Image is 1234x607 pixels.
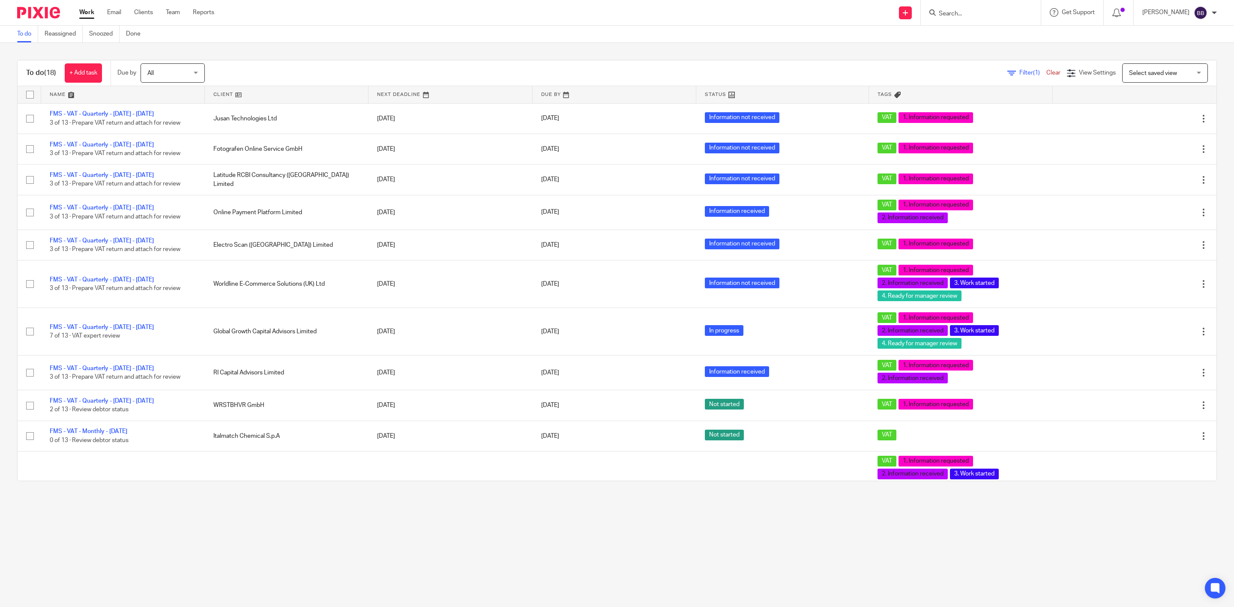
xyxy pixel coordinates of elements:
[193,8,214,17] a: Reports
[1194,6,1207,20] img: svg%3E
[50,150,180,156] span: 3 of 13 · Prepare VAT return and attach for review
[878,360,896,371] span: VAT
[205,308,368,356] td: Global Growth Capital Advisors Limited
[705,143,779,153] span: Information not received
[368,230,532,260] td: [DATE]
[705,430,744,440] span: Not started
[878,456,896,466] span: VAT
[107,8,121,17] a: Email
[899,200,973,210] span: 1. Information requested
[1062,9,1095,15] span: Get Support
[205,452,368,525] td: Italmatch UK Limited
[205,260,368,308] td: Worldline E-Commerce Solutions (UK) Ltd
[368,260,532,308] td: [DATE]
[205,356,368,390] td: RI Capital Advisors Limited
[50,333,120,339] span: 7 of 13 · VAT expert review
[126,26,147,42] a: Done
[205,164,368,195] td: Latitude RCBI Consultancy ([GEOGRAPHIC_DATA]) Limited
[705,366,769,377] span: Information received
[878,212,948,223] span: 2. Information received
[878,143,896,153] span: VAT
[205,103,368,134] td: Jusan Technologies Ltd
[541,329,559,335] span: [DATE]
[899,173,973,184] span: 1. Information requested
[950,278,999,288] span: 3. Work started
[878,290,961,301] span: 4. Ready for manager review
[1033,70,1040,76] span: (1)
[705,239,779,249] span: Information not received
[89,26,120,42] a: Snoozed
[878,265,896,275] span: VAT
[899,399,973,410] span: 1. Information requested
[147,70,154,76] span: All
[17,7,60,18] img: Pixie
[205,195,368,230] td: Online Payment Platform Limited
[50,437,129,443] span: 0 of 13 · Review debtor status
[938,10,1015,18] input: Search
[368,356,532,390] td: [DATE]
[205,134,368,164] td: Fotografen Online Service GmbH
[541,116,559,122] span: [DATE]
[205,390,368,421] td: WRSTBHVR GmbH
[878,239,896,249] span: VAT
[205,421,368,451] td: Italmatch Chemical S.p.A
[50,120,180,126] span: 3 of 13 · Prepare VAT return and attach for review
[1046,70,1060,76] a: Clear
[50,142,154,148] a: FMS - VAT - Quarterly - [DATE] - [DATE]
[50,428,127,434] a: FMS - VAT - Monthly - [DATE]
[368,452,532,525] td: [DATE]
[899,112,973,123] span: 1. Information requested
[166,8,180,17] a: Team
[899,360,973,371] span: 1. Information requested
[878,430,896,440] span: VAT
[878,200,896,210] span: VAT
[368,103,532,134] td: [DATE]
[26,69,56,78] h1: To do
[368,164,532,195] td: [DATE]
[878,399,896,410] span: VAT
[541,433,559,439] span: [DATE]
[17,26,38,42] a: To do
[50,246,180,252] span: 3 of 13 · Prepare VAT return and attach for review
[50,277,154,283] a: FMS - VAT - Quarterly - [DATE] - [DATE]
[878,112,896,123] span: VAT
[50,324,154,330] a: FMS - VAT - Quarterly - [DATE] - [DATE]
[50,181,180,187] span: 3 of 13 · Prepare VAT return and attach for review
[541,402,559,408] span: [DATE]
[899,456,973,466] span: 1. Information requested
[50,398,154,404] a: FMS - VAT - Quarterly - [DATE] - [DATE]
[878,92,892,97] span: Tags
[45,26,83,42] a: Reassigned
[79,8,94,17] a: Work
[50,238,154,244] a: FMS - VAT - Quarterly - [DATE] - [DATE]
[950,469,999,479] span: 3. Work started
[50,214,180,220] span: 3 of 13 · Prepare VAT return and attach for review
[878,469,948,479] span: 2. Information received
[705,206,769,217] span: Information received
[899,312,973,323] span: 1. Information requested
[50,407,129,413] span: 2 of 13 · Review debtor status
[1129,70,1177,76] span: Select saved view
[368,134,532,164] td: [DATE]
[541,209,559,215] span: [DATE]
[1019,70,1046,76] span: Filter
[878,373,948,383] span: 2. Information received
[368,421,532,451] td: [DATE]
[50,172,154,178] a: FMS - VAT - Quarterly - [DATE] - [DATE]
[878,173,896,184] span: VAT
[541,281,559,287] span: [DATE]
[50,111,154,117] a: FMS - VAT - Quarterly - [DATE] - [DATE]
[368,195,532,230] td: [DATE]
[705,325,743,336] span: In progress
[878,278,948,288] span: 2. Information received
[541,146,559,152] span: [DATE]
[899,239,973,249] span: 1. Information requested
[50,481,127,487] a: FMS - VAT - Monthly - [DATE]
[705,399,744,410] span: Not started
[368,390,532,421] td: [DATE]
[878,325,948,336] span: 2. Information received
[705,278,779,288] span: Information not received
[899,143,973,153] span: 1. Information requested
[65,63,102,83] a: + Add task
[134,8,153,17] a: Clients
